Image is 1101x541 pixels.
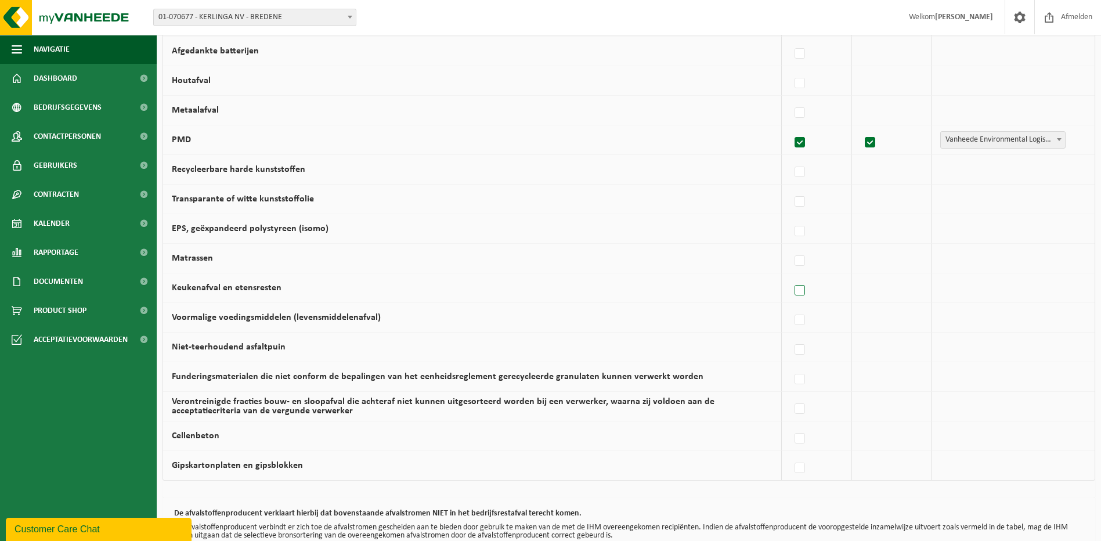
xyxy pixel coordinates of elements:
label: Recycleerbare harde kunststoffen [172,165,305,174]
label: PMD [172,135,191,145]
iframe: chat widget [6,515,194,541]
label: Houtafval [172,76,211,85]
label: Transparante of witte kunststoffolie [172,194,314,204]
label: Cellenbeton [172,431,219,441]
span: Contactpersonen [34,122,101,151]
span: Kalender [34,209,70,238]
span: 01-070677 - KERLINGA NV - BREDENE [154,9,356,26]
span: Gebruikers [34,151,77,180]
span: Documenten [34,267,83,296]
label: Verontreinigde fracties bouw- en sloopafval die achteraf niet kunnen uitgesorteerd worden bij een... [172,397,714,416]
span: 01-070677 - KERLINGA NV - BREDENE [153,9,356,26]
label: Metaalafval [172,106,219,115]
span: Rapportage [34,238,78,267]
span: Acceptatievoorwaarden [34,325,128,354]
span: Vanheede Environmental Logistics [940,131,1066,149]
strong: [PERSON_NAME] [935,13,993,21]
label: Keukenafval en etensresten [172,283,281,293]
label: Gipskartonplaten en gipsblokken [172,461,303,470]
b: De afvalstoffenproducent verklaart hierbij dat bovenstaande afvalstromen NIET in het bedrijfsrest... [174,509,582,518]
span: Contracten [34,180,79,209]
span: Navigatie [34,35,70,64]
span: Product Shop [34,296,86,325]
label: Voormalige voedingsmiddelen (levensmiddelenafval) [172,313,381,322]
label: Niet-teerhoudend asfaltpuin [172,342,286,352]
label: EPS, geëxpandeerd polystyreen (isomo) [172,224,329,233]
span: Dashboard [34,64,77,93]
label: Funderingsmaterialen die niet conform de bepalingen van het eenheidsreglement gerecycleerde granu... [172,372,703,381]
p: De afvalstoffenproducent verbindt er zich toe de afvalstromen gescheiden aan te bieden door gebru... [174,524,1084,540]
label: Matrassen [172,254,213,263]
span: Vanheede Environmental Logistics [941,132,1065,148]
span: Bedrijfsgegevens [34,93,102,122]
label: Afgedankte batterijen [172,46,259,56]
